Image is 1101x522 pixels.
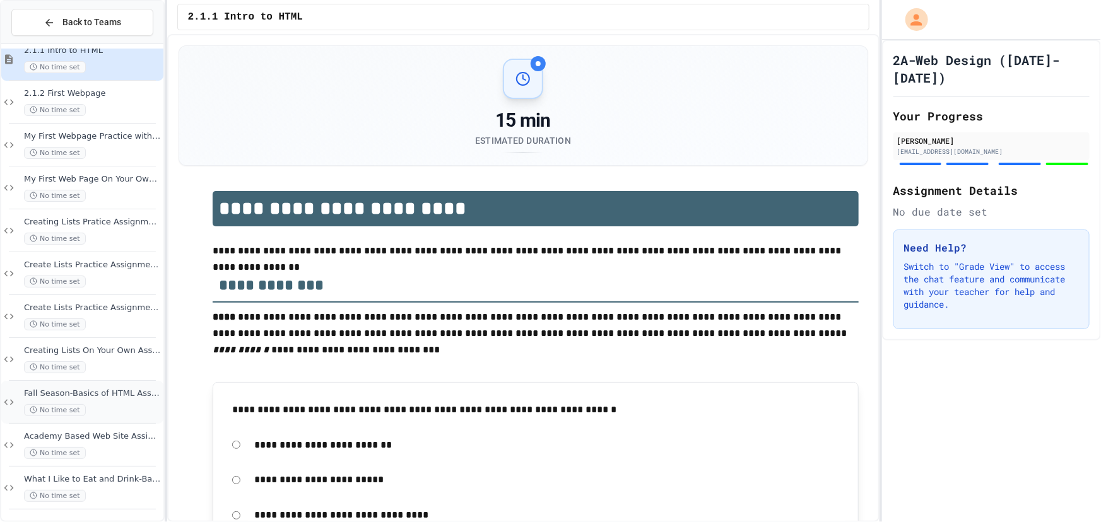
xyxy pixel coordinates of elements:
[188,9,303,25] span: 2.1.1 Intro to HTML
[24,190,86,202] span: No time set
[24,131,161,142] span: My First Webpage Practice with Tags
[893,51,1090,86] h1: 2A-Web Design ([DATE]-[DATE])
[475,134,571,147] div: Estimated Duration
[24,233,86,245] span: No time set
[24,303,161,313] span: Create Lists Practice Assignment 3
[893,204,1090,219] div: No due date set
[892,5,931,34] div: My Account
[24,318,86,330] span: No time set
[24,474,161,485] span: What I Like to Eat and Drink-Basic HTML Web Page Assignment
[11,9,153,36] button: Back to Teams
[897,147,1086,156] div: [EMAIL_ADDRESS][DOMAIN_NAME]
[24,260,161,270] span: Create Lists Practice Assignment 2
[24,345,161,356] span: Creating Lists On Your Own Assignment
[24,490,86,502] span: No time set
[24,88,161,99] span: 2.1.2 First Webpage
[904,240,1079,255] h3: Need Help?
[24,147,86,159] span: No time set
[893,182,1090,199] h2: Assignment Details
[24,431,161,442] span: Academy Based Web Site Assignment
[24,447,86,459] span: No time set
[24,388,161,399] span: Fall Season-Basics of HTML Assignment
[24,404,86,416] span: No time set
[24,45,161,56] span: 2.1.1 Intro to HTML
[24,361,86,373] span: No time set
[24,174,161,185] span: My First Web Page On Your Own Assignment
[475,109,571,132] div: 15 min
[897,135,1086,146] div: [PERSON_NAME]
[24,217,161,228] span: Creating Lists Pratice Assignment 1
[24,104,86,116] span: No time set
[62,16,121,29] span: Back to Teams
[24,61,86,73] span: No time set
[893,107,1090,125] h2: Your Progress
[24,275,86,287] span: No time set
[904,260,1079,311] p: Switch to "Grade View" to access the chat feature and communicate with your teacher for help and ...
